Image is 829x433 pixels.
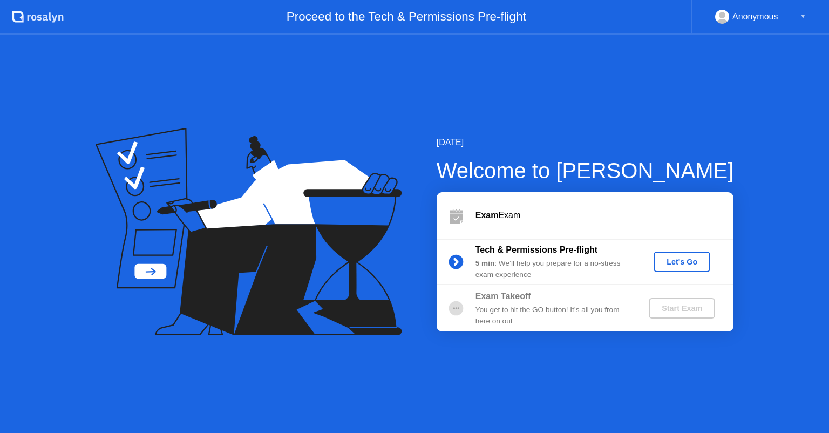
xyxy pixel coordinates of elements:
[475,245,597,254] b: Tech & Permissions Pre-flight
[654,252,710,272] button: Let's Go
[475,292,531,301] b: Exam Takeoff
[475,258,631,280] div: : We’ll help you prepare for a no-stress exam experience
[732,10,778,24] div: Anonymous
[800,10,806,24] div: ▼
[653,304,711,313] div: Start Exam
[475,209,733,222] div: Exam
[437,154,734,187] div: Welcome to [PERSON_NAME]
[475,211,499,220] b: Exam
[649,298,715,319] button: Start Exam
[437,136,734,149] div: [DATE]
[658,258,706,266] div: Let's Go
[475,305,631,327] div: You get to hit the GO button! It’s all you from here on out
[475,259,495,267] b: 5 min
